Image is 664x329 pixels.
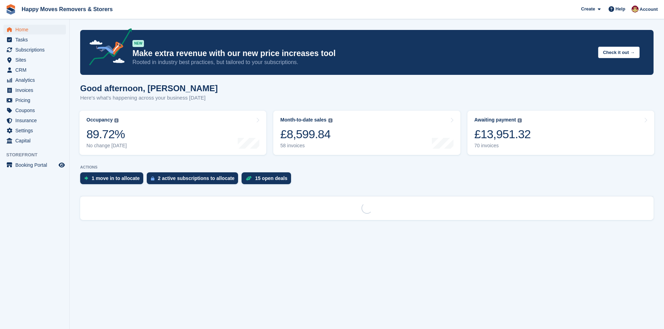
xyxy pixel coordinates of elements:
img: stora-icon-8386f47178a22dfd0bd8f6a31ec36ba5ce8667c1dd55bd0f319d3a0aa187defe.svg [6,4,16,15]
a: Preview store [58,161,66,169]
div: No change [DATE] [86,143,127,149]
a: 15 open deals [242,172,295,188]
img: icon-info-grey-7440780725fd019a000dd9b08b2336e03edf1995a4989e88bcd33f0948082b44.svg [518,118,522,123]
span: Insurance [15,116,57,125]
div: Occupancy [86,117,113,123]
span: Account [640,6,658,13]
img: icon-info-grey-7440780725fd019a000dd9b08b2336e03edf1995a4989e88bcd33f0948082b44.svg [114,118,119,123]
a: menu [3,35,66,45]
span: Sites [15,55,57,65]
img: active_subscription_to_allocate_icon-d502201f5373d7db506a760aba3b589e785aa758c864c3986d89f69b8ff3... [151,176,154,181]
div: 2 active subscriptions to allocate [158,175,235,181]
a: menu [3,105,66,115]
a: menu [3,126,66,135]
a: 1 move in to allocate [80,172,147,188]
img: deal-1b604bf984904fb50ccaf53a9ad4b4a5d6e5aea283cecdc64d6e3604feb123c2.svg [246,176,252,181]
a: menu [3,55,66,65]
a: Occupancy 89.72% No change [DATE] [79,111,266,155]
a: menu [3,160,66,170]
span: CRM [15,65,57,75]
div: 1 move in to allocate [92,175,140,181]
span: Capital [15,136,57,146]
div: £8,599.84 [280,127,332,141]
span: Tasks [15,35,57,45]
a: 2 active subscriptions to allocate [147,172,242,188]
span: Pricing [15,95,57,105]
a: Month-to-date sales £8,599.84 58 invoices [273,111,460,155]
img: move_ins_to_allocate_icon-fdf77a2bb77ea45bf5b3d319d69a93e2d87916cf1d5bf7949dd705db3b84f3ca.svg [84,176,88,180]
div: £13,951.32 [474,127,531,141]
span: Settings [15,126,57,135]
a: menu [3,136,66,146]
a: Happy Moves Removers & Storers [19,3,115,15]
h1: Good afternoon, [PERSON_NAME] [80,84,218,93]
img: price-adjustments-announcement-icon-8257ccfd72463d97f412b2fc003d46551f7dbcb40ab6d574587a9cd5c0d94... [83,28,132,68]
img: Steven Fry [632,6,639,13]
div: 58 invoices [280,143,332,149]
span: Help [616,6,625,13]
p: Make extra revenue with our new price increases tool [132,48,593,58]
span: Coupons [15,105,57,115]
a: menu [3,85,66,95]
span: Subscriptions [15,45,57,55]
div: 15 open deals [255,175,288,181]
a: Awaiting payment £13,951.32 70 invoices [467,111,654,155]
a: menu [3,116,66,125]
a: menu [3,95,66,105]
span: Analytics [15,75,57,85]
img: icon-info-grey-7440780725fd019a000dd9b08b2336e03edf1995a4989e88bcd33f0948082b44.svg [328,118,333,123]
a: menu [3,75,66,85]
div: 70 invoices [474,143,531,149]
div: Month-to-date sales [280,117,326,123]
span: Booking Portal [15,160,57,170]
span: Create [581,6,595,13]
div: NEW [132,40,144,47]
a: menu [3,25,66,34]
button: Check it out → [598,47,640,58]
a: menu [3,65,66,75]
div: Awaiting payment [474,117,516,123]
p: Here's what's happening across your business [DATE] [80,94,218,102]
a: menu [3,45,66,55]
span: Home [15,25,57,34]
p: ACTIONS [80,165,654,170]
span: Storefront [6,151,69,158]
div: 89.72% [86,127,127,141]
p: Rooted in industry best practices, but tailored to your subscriptions. [132,58,593,66]
span: Invoices [15,85,57,95]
